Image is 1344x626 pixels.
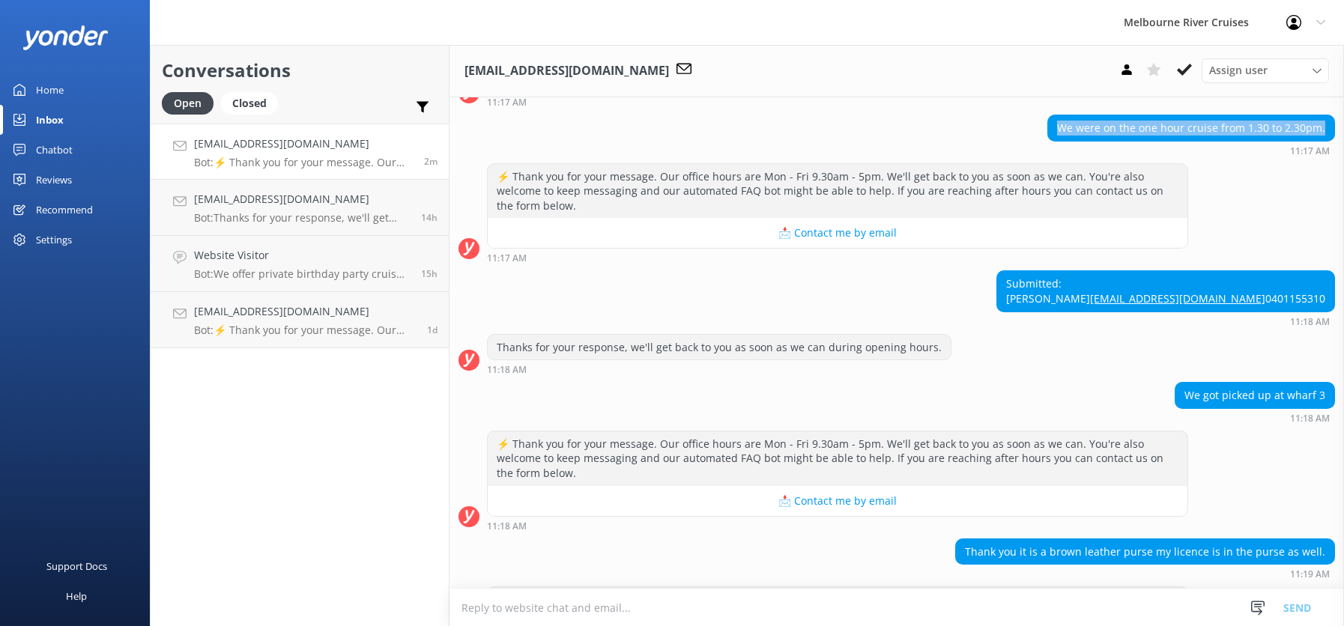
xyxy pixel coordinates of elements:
a: Open [162,94,221,111]
div: ⚡ Thank you for your message. Our office hours are Mon - Fri 9.30am - 5pm. We'll get back to you ... [488,431,1187,486]
img: yonder-white-logo.png [22,25,109,50]
div: Recommend [36,195,93,225]
h4: [EMAIL_ADDRESS][DOMAIN_NAME] [194,303,416,320]
a: [EMAIL_ADDRESS][DOMAIN_NAME]Bot:⚡ Thank you for your message. Our office hours are Mon - Fri 9.30... [151,292,449,348]
h4: [EMAIL_ADDRESS][DOMAIN_NAME] [194,136,413,152]
h4: [EMAIL_ADDRESS][DOMAIN_NAME] [194,191,410,207]
a: [EMAIL_ADDRESS][DOMAIN_NAME]Bot:Thanks for your response, we'll get back to you as soon as we can... [151,180,449,236]
strong: 11:17 AM [487,254,527,263]
div: Sep 03 2025 11:19am (UTC +10:00) Australia/Sydney [955,568,1335,579]
p: Bot: ⚡ Thank you for your message. Our office hours are Mon - Fri 9.30am - 5pm. We'll get back to... [194,323,416,337]
strong: 11:18 AM [487,522,527,531]
span: Sep 01 2025 12:42pm (UTC +10:00) Australia/Sydney [427,323,438,336]
strong: 11:17 AM [1290,147,1330,156]
strong: 11:18 AM [1290,317,1330,326]
strong: 11:17 AM [487,98,527,107]
p: Bot: ⚡ Thank you for your message. Our office hours are Mon - Fri 9.30am - 5pm. We'll get back to... [194,156,413,169]
button: 📩 Contact me by email [488,486,1187,516]
div: ⚡ Thank you for your message. Our office hours are Mon - Fri 9.30am - 5pm. We'll get back to you ... [488,164,1187,219]
div: Submitted: [PERSON_NAME] 0401155310 [997,271,1334,311]
div: We got picked up at wharf 3 [1175,383,1334,408]
span: Sep 02 2025 08:06pm (UTC +10:00) Australia/Sydney [421,267,438,280]
span: Sep 03 2025 11:19am (UTC +10:00) Australia/Sydney [424,155,438,168]
strong: 11:18 AM [1290,414,1330,423]
div: Sep 03 2025 11:17am (UTC +10:00) Australia/Sydney [487,252,1188,263]
p: Bot: We offer private birthday party cruises for all ages, including 16th birthdays. Celebrate on... [194,267,410,281]
div: Sep 03 2025 11:18am (UTC +10:00) Australia/Sydney [487,520,1188,531]
div: Sep 03 2025 11:18am (UTC +10:00) Australia/Sydney [487,364,951,374]
a: Closed [221,94,285,111]
div: Sep 03 2025 11:18am (UTC +10:00) Australia/Sydney [1175,413,1335,423]
div: Closed [221,92,278,115]
div: Reviews [36,165,72,195]
div: Sep 03 2025 11:17am (UTC +10:00) Australia/Sydney [1047,145,1335,156]
div: Support Docs [46,551,107,581]
div: Help [66,581,87,611]
div: Inbox [36,105,64,135]
a: [EMAIL_ADDRESS][DOMAIN_NAME]Bot:⚡ Thank you for your message. Our office hours are Mon - Fri 9.30... [151,124,449,180]
div: Sep 03 2025 11:17am (UTC +10:00) Australia/Sydney [487,97,1188,107]
div: Chatbot [36,135,73,165]
strong: 11:18 AM [487,365,527,374]
div: Settings [36,225,72,255]
div: Assign User [1202,58,1329,82]
div: Open [162,92,214,115]
p: Bot: Thanks for your response, we'll get back to you as soon as we can during opening hours. [194,211,410,225]
div: Home [36,75,64,105]
h2: Conversations [162,56,438,85]
div: Sep 03 2025 11:18am (UTC +10:00) Australia/Sydney [996,316,1335,326]
span: Sep 02 2025 08:54pm (UTC +10:00) Australia/Sydney [421,211,438,224]
h4: Website Visitor [194,247,410,264]
h3: [EMAIL_ADDRESS][DOMAIN_NAME] [464,61,669,81]
strong: 11:19 AM [1290,570,1330,579]
a: [EMAIL_ADDRESS][DOMAIN_NAME] [1090,291,1265,306]
div: We were on the one hour cruise from 1.30 to 2.30pm. [1048,115,1334,141]
button: 📩 Contact me by email [488,218,1187,248]
a: Website VisitorBot:We offer private birthday party cruises for all ages, including 16th birthdays... [151,236,449,292]
span: Assign user [1209,62,1268,79]
div: Thank you it is a brown leather purse my licence is in the purse as well. [956,539,1334,565]
div: Thanks for your response, we'll get back to you as soon as we can during opening hours. [488,335,951,360]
